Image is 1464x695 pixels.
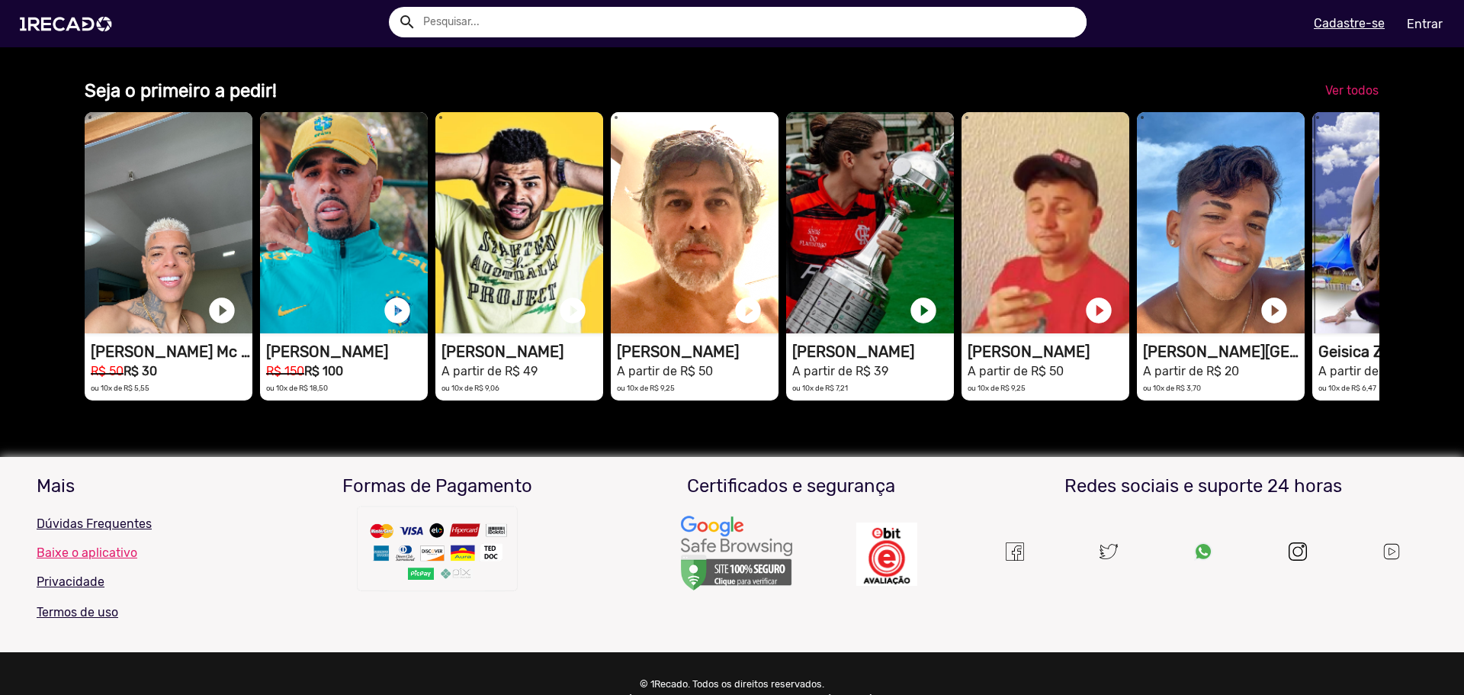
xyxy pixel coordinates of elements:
[1397,11,1453,37] a: Entrar
[37,573,249,591] p: Privacidade
[260,112,428,333] video: 1RECADO vídeos dedicados para fãs e empresas
[1143,384,1201,392] small: ou 10x de R$ 3,70
[441,364,538,378] small: A partir de R$ 49
[441,343,603,361] h1: [PERSON_NAME]
[393,8,419,34] button: Example home icon
[441,384,499,392] small: ou 10x de R$ 9,06
[85,80,277,101] b: Seja o primeiro a pedir!
[124,364,157,378] b: R$ 30
[979,475,1427,497] h3: Redes sociais e suporte 24 horas
[1325,83,1379,98] span: Ver todos
[962,112,1129,333] video: 1RECADO vídeos dedicados para fãs e empresas
[91,364,124,378] small: R$ 50
[733,295,763,326] a: play_circle_filled
[1006,542,1024,561] img: Um recado,1Recado,1 recado,vídeo de famosos,site para pagar famosos,vídeos e lives exclusivas de ...
[91,384,149,392] small: ou 10x de R$ 5,55
[968,343,1129,361] h1: [PERSON_NAME]
[85,112,252,333] video: 1RECADO vídeos dedicados para fãs e empresas
[617,343,779,361] h1: [PERSON_NAME]
[37,475,249,497] h3: Mais
[412,7,1087,37] input: Pesquisar...
[968,384,1026,392] small: ou 10x de R$ 9,25
[272,475,603,497] h3: Formas de Pagamento
[617,384,675,392] small: ou 10x de R$ 9,25
[207,295,237,326] a: play_circle_filled
[908,295,939,326] a: play_circle_filled
[266,343,428,361] h1: [PERSON_NAME]
[37,545,249,560] a: Baixe o aplicativo
[1318,384,1376,392] small: ou 10x de R$ 6,47
[679,515,794,593] img: Um recado,1Recado,1 recado,vídeo de famosos,site para pagar famosos,vídeos e lives exclusivas de ...
[1137,112,1305,333] video: 1RECADO vídeos dedicados para fãs e empresas
[1314,16,1385,31] u: Cadastre-se
[792,343,954,361] h1: [PERSON_NAME]
[37,603,249,622] p: Termos de uso
[968,364,1064,378] small: A partir de R$ 50
[354,503,522,602] img: Um recado,1Recado,1 recado,vídeo de famosos,site para pagar famosos,vídeos e lives exclusivas de ...
[1100,542,1118,561] img: twitter.svg
[617,364,713,378] small: A partir de R$ 50
[792,364,888,378] small: A partir de R$ 39
[304,364,343,378] b: R$ 100
[37,515,249,533] p: Dúvidas Frequentes
[1382,542,1401,561] img: Um recado,1Recado,1 recado,vídeo de famosos,site para pagar famosos,vídeos e lives exclusivas de ...
[856,523,917,586] img: Um recado,1Recado,1 recado,vídeo de famosos,site para pagar famosos,vídeos e lives exclusivas de ...
[792,384,848,392] small: ou 10x de R$ 7,21
[611,112,779,333] video: 1RECADO vídeos dedicados para fãs e empresas
[1259,295,1289,326] a: play_circle_filled
[266,364,304,378] small: R$ 150
[266,384,328,392] small: ou 10x de R$ 18,50
[1289,542,1307,561] img: instagram.svg
[786,112,954,333] video: 1RECADO vídeos dedicados para fãs e empresas
[1084,295,1114,326] a: play_circle_filled
[626,475,957,497] h3: Certificados e segurança
[1194,542,1212,561] img: Um recado,1Recado,1 recado,vídeo de famosos,site para pagar famosos,vídeos e lives exclusivas de ...
[382,295,413,326] a: play_circle_filled
[91,343,252,361] h1: [PERSON_NAME] Mc [PERSON_NAME]
[1143,343,1305,361] h1: [PERSON_NAME][GEOGRAPHIC_DATA]
[435,112,603,333] video: 1RECADO vídeos dedicados para fãs e empresas
[1143,364,1239,378] small: A partir de R$ 20
[1318,364,1414,378] small: A partir de R$ 35
[557,295,588,326] a: play_circle_filled
[398,13,416,31] mat-icon: Example home icon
